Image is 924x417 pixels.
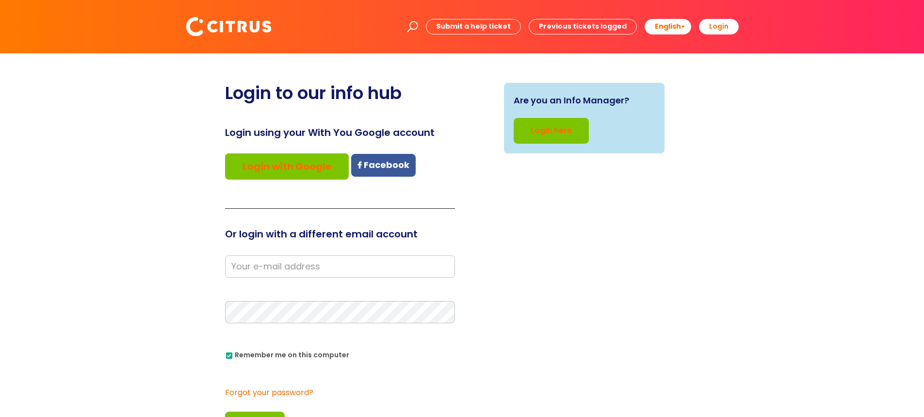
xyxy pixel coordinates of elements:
input: Remember me on this computer [226,352,232,359]
a: Login [699,19,739,34]
span: Are you an Info Manager? [514,93,629,108]
a: Facebook [351,154,416,176]
a: Previous tickets logged [529,19,637,34]
h3: Or login with a different email account [225,228,455,240]
div: You can uncheck this option if you're logging in from a shared device [225,347,455,362]
span: English [655,21,681,31]
a: Forgot your password? [225,386,450,400]
a: Submit a help ticket [426,19,521,34]
a: Login here [514,118,589,144]
b: Login [709,21,729,31]
input: Your e-mail address [225,255,455,278]
a: Login with Google [225,153,349,180]
h3: Login using your With You Google account [225,127,455,138]
h2: Login to our info hub [225,83,455,103]
label: Remember me on this computer [225,349,349,359]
